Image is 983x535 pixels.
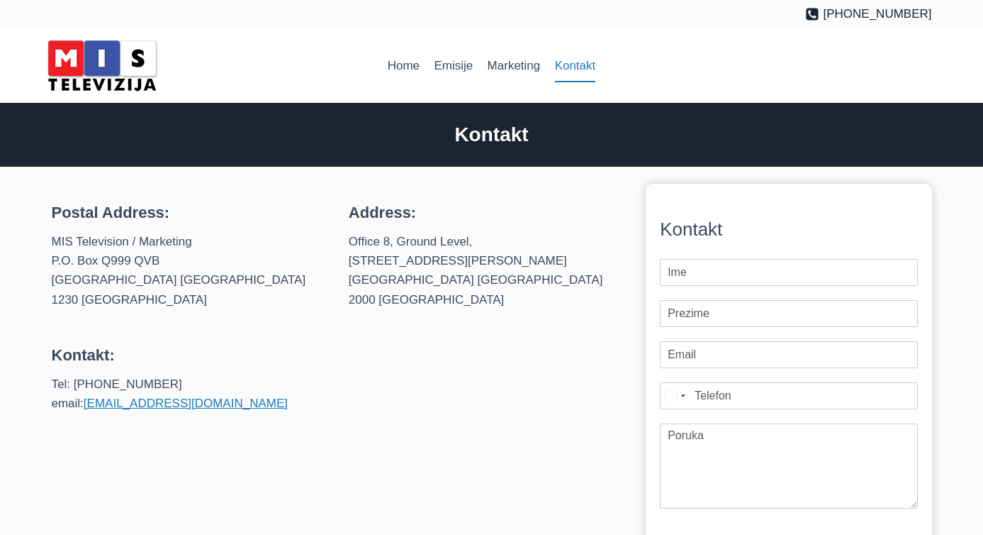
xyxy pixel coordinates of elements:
[805,4,932,23] a: [PHONE_NUMBER]
[427,49,480,83] a: Emisije
[349,201,623,224] h4: Address:
[52,120,932,150] h2: Kontakt
[381,49,603,83] nav: Primary Navigation
[381,49,427,83] a: Home
[52,375,326,413] p: Tel: [PHONE_NUMBER] email:
[660,382,917,409] input: Mobile Phone Number
[52,343,326,367] h4: Kontakt:
[660,300,917,327] input: Prezime
[660,259,917,286] input: Ime
[52,232,326,309] p: MIS Television / Marketing P.O. Box Q999 QVB [GEOGRAPHIC_DATA] [GEOGRAPHIC_DATA] 1230 [GEOGRAPHIC...
[84,397,288,410] a: [EMAIL_ADDRESS][DOMAIN_NAME]
[42,35,162,96] img: MIS Television
[547,49,602,83] a: Kontakt
[823,4,931,23] span: [PHONE_NUMBER]
[52,201,326,224] h4: Postal Address:
[660,341,917,368] input: Email
[660,215,917,245] div: Kontakt
[660,382,690,409] button: Selected country
[349,232,623,309] p: Office 8, Ground Level, [STREET_ADDRESS][PERSON_NAME] [GEOGRAPHIC_DATA] [GEOGRAPHIC_DATA] 2000 [G...
[480,49,547,83] a: Marketing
